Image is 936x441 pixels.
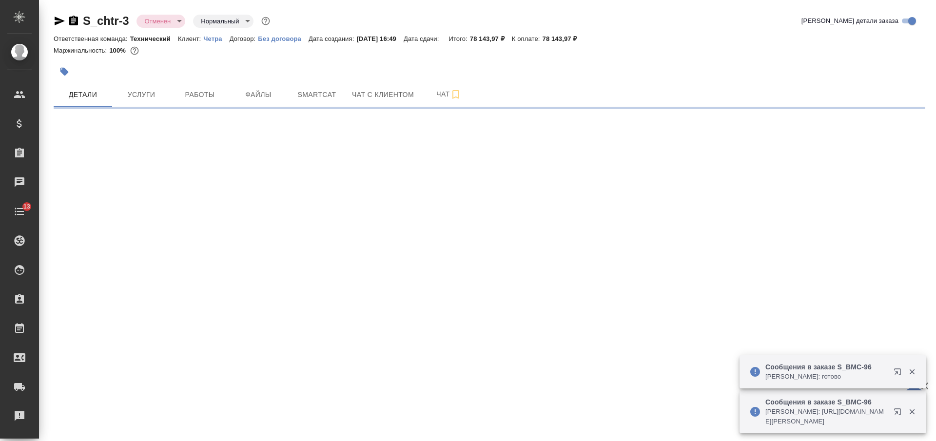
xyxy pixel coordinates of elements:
[293,89,340,101] span: Smartcat
[203,34,229,42] a: Четра
[54,47,109,54] p: Маржинальность:
[68,15,79,27] button: Скопировать ссылку
[309,35,356,42] p: Дата создания:
[118,89,165,101] span: Услуги
[178,35,203,42] p: Клиент:
[801,16,898,26] span: [PERSON_NAME] детали заказа
[258,35,309,42] p: Без договора
[109,47,128,54] p: 100%
[902,367,922,376] button: Закрыть
[193,15,253,28] div: Отменен
[130,35,178,42] p: Технический
[765,372,887,382] p: [PERSON_NAME]: готово
[356,35,404,42] p: [DATE] 16:49
[136,15,185,28] div: Отменен
[352,89,414,101] span: Чат с клиентом
[259,15,272,27] button: Доп статусы указывают на важность/срочность заказа
[426,88,472,100] span: Чат
[450,89,462,100] svg: Подписаться
[765,397,887,407] p: Сообщения в заказе S_BMC-96
[470,35,512,42] p: 78 143,97 ₽
[203,35,229,42] p: Четра
[902,407,922,416] button: Закрыть
[83,14,129,27] a: S_chtr-3
[258,34,309,42] a: Без договора
[448,35,469,42] p: Итого:
[765,362,887,372] p: Сообщения в заказе S_BMC-96
[141,17,174,25] button: Отменен
[54,61,75,82] button: Добавить тэг
[18,202,36,211] span: 13
[2,199,37,224] a: 13
[176,89,223,101] span: Работы
[230,35,258,42] p: Договор:
[404,35,441,42] p: Дата сдачи:
[54,15,65,27] button: Скопировать ссылку для ЯМессенджера
[888,402,911,425] button: Открыть в новой вкладке
[235,89,282,101] span: Файлы
[512,35,543,42] p: К оплате:
[765,407,887,426] p: [PERSON_NAME]: [URL][DOMAIN_NAME][PERSON_NAME]
[54,35,130,42] p: Ответственная команда:
[128,44,141,57] button: 0.00 RUB;
[198,17,242,25] button: Нормальный
[888,362,911,385] button: Открыть в новой вкладке
[59,89,106,101] span: Детали
[543,35,585,42] p: 78 143,97 ₽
